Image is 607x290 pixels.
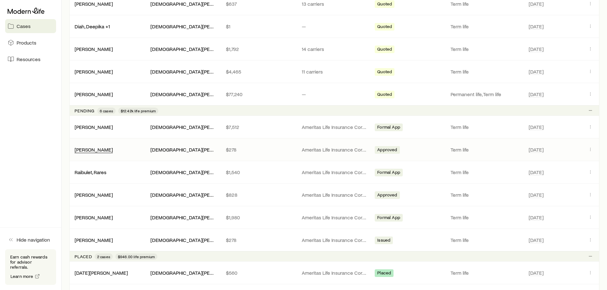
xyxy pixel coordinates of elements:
[377,237,390,244] span: Issued
[302,169,367,175] p: Ameritas Life Insurance Corp. (Ameritas)
[451,1,521,7] p: Term life
[529,91,544,97] span: [DATE]
[529,214,544,221] span: [DATE]
[97,254,110,259] span: 2 cases
[5,19,56,33] a: Cases
[75,91,113,97] a: [PERSON_NAME]
[100,108,113,113] span: 6 cases
[302,1,367,7] p: 13 carriers
[17,56,40,62] span: Resources
[75,124,113,131] div: [PERSON_NAME]
[451,68,521,75] p: Term life
[10,254,51,270] p: Earn cash rewards for advisor referrals.
[75,237,113,244] div: [PERSON_NAME]
[377,147,397,154] span: Approved
[377,215,400,222] span: Formal App
[451,146,521,153] p: Term life
[75,23,110,29] a: Diah, Deepika +1
[451,124,521,130] p: Term life
[529,237,544,243] span: [DATE]
[302,192,367,198] p: Ameritas Life Insurance Corp. (Ameritas)
[75,169,106,175] a: Raibulet, Rares
[226,237,292,243] p: $278
[75,1,113,7] a: [PERSON_NAME]
[529,46,544,52] span: [DATE]
[75,46,113,52] a: [PERSON_NAME]
[150,68,216,75] div: [DEMOGRAPHIC_DATA][PERSON_NAME]
[75,214,113,220] a: [PERSON_NAME]
[451,214,521,221] p: Term life
[17,237,50,243] span: Hide navigation
[226,46,292,52] p: $1,792
[226,1,292,7] p: $637
[75,46,113,53] div: [PERSON_NAME]
[302,237,367,243] p: Ameritas Life Insurance Corp. (Ameritas)
[118,254,155,259] span: $946.00 life premium
[451,237,521,243] p: Term life
[5,233,56,247] button: Hide navigation
[377,1,392,8] span: Quoted
[302,68,367,75] p: 11 carriers
[11,274,33,279] span: Learn more
[302,23,367,30] p: —
[150,46,216,53] div: [DEMOGRAPHIC_DATA][PERSON_NAME]
[75,108,95,113] p: Pending
[529,23,544,30] span: [DATE]
[451,192,521,198] p: Term life
[75,68,113,74] a: [PERSON_NAME]
[150,237,216,244] div: [DEMOGRAPHIC_DATA][PERSON_NAME]
[377,24,392,31] span: Quoted
[226,192,292,198] p: $828
[150,124,216,131] div: [DEMOGRAPHIC_DATA][PERSON_NAME]
[226,169,292,175] p: $1,540
[75,146,113,152] a: [PERSON_NAME]
[302,91,367,97] p: —
[226,214,292,221] p: $1,980
[529,270,544,276] span: [DATE]
[75,124,113,130] a: [PERSON_NAME]
[226,23,292,30] p: $1
[529,124,544,130] span: [DATE]
[17,39,36,46] span: Products
[226,146,292,153] p: $278
[75,270,128,276] a: [DATE][PERSON_NAME]
[121,108,156,113] span: $12.42k life premium
[150,23,216,30] div: [DEMOGRAPHIC_DATA][PERSON_NAME]
[150,192,216,198] div: [DEMOGRAPHIC_DATA][PERSON_NAME]
[451,169,521,175] p: Term life
[529,68,544,75] span: [DATE]
[150,1,216,7] div: [DEMOGRAPHIC_DATA][PERSON_NAME]
[302,146,367,153] p: Ameritas Life Insurance Corp. (Ameritas)
[75,192,113,198] a: [PERSON_NAME]
[75,91,113,98] div: [PERSON_NAME]
[75,169,106,176] div: Raibulet, Rares
[451,270,521,276] p: Term life
[75,254,92,259] p: Placed
[75,214,113,221] div: [PERSON_NAME]
[150,169,216,176] div: [DEMOGRAPHIC_DATA][PERSON_NAME]
[302,124,367,130] p: Ameritas Life Insurance Corp. (Ameritas)
[5,36,56,50] a: Products
[377,170,400,176] span: Formal App
[377,270,391,277] span: Placed
[377,192,397,199] span: Approved
[529,192,544,198] span: [DATE]
[451,46,521,52] p: Term life
[5,52,56,66] a: Resources
[451,91,521,97] p: Permanent life, Term life
[150,270,216,276] div: [DEMOGRAPHIC_DATA][PERSON_NAME]
[451,23,521,30] p: Term life
[529,146,544,153] span: [DATE]
[302,270,367,276] p: Ameritas Life Insurance Corp. (Ameritas)
[377,124,400,131] span: Formal App
[377,92,392,98] span: Quoted
[377,69,392,76] span: Quoted
[150,146,216,153] div: [DEMOGRAPHIC_DATA][PERSON_NAME]
[302,214,367,221] p: Ameritas Life Insurance Corp. (Ameritas)
[226,91,292,97] p: $77,240
[150,214,216,221] div: [DEMOGRAPHIC_DATA][PERSON_NAME]
[529,169,544,175] span: [DATE]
